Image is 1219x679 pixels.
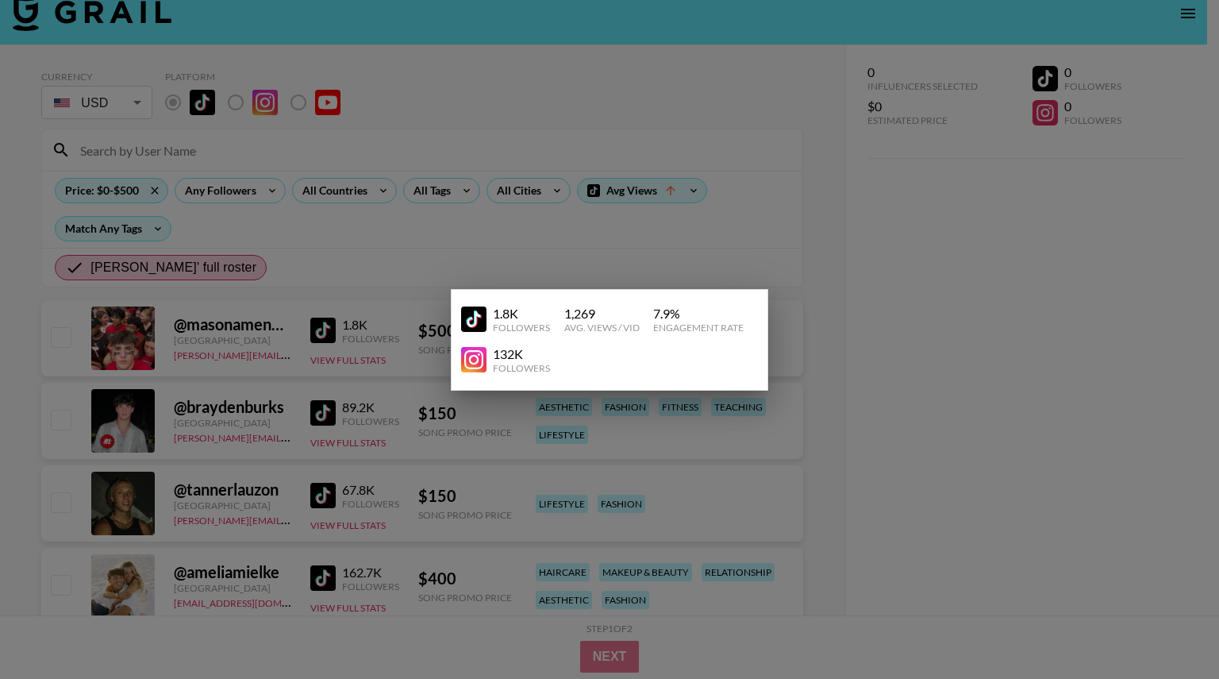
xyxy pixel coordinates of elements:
div: Followers [493,362,550,374]
div: Engagement Rate [653,322,744,334]
div: 132K [493,346,550,362]
div: Followers [493,322,550,334]
div: 7.9 % [653,306,744,322]
div: 1,269 [564,306,640,322]
img: YouTube [461,347,486,372]
iframe: Drift Widget Chat Controller [1140,600,1200,660]
div: Avg. Views / Vid [564,322,640,334]
div: 1.8K [493,306,550,322]
img: YouTube [461,307,486,332]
